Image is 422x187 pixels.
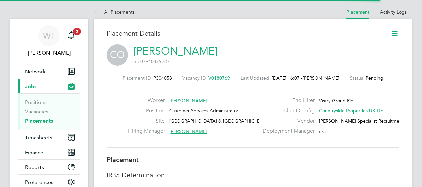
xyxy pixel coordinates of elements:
a: Vacancies [25,108,48,115]
span: Reports [25,164,44,170]
span: WT [43,31,55,40]
span: CO [107,44,128,66]
label: Worker [128,97,165,104]
span: P304058 [153,75,172,81]
button: Finance [18,145,80,159]
a: WT[PERSON_NAME] [18,25,80,57]
label: Hiring Manager [128,128,165,135]
label: Last Updated [241,75,269,81]
button: Timesheets [18,130,80,145]
b: Placement [107,156,139,164]
a: [PERSON_NAME] [134,45,217,58]
span: Finance [25,149,43,156]
button: Jobs [18,79,80,93]
label: Client Config [259,107,315,114]
a: Placements [25,118,53,124]
span: Countryside Properties UK Ltd [319,108,384,114]
label: Vacancy ID [182,75,206,81]
label: Vendor [259,118,315,125]
span: [PERSON_NAME] Specialist Recruitment Limited [319,118,421,124]
label: End Hirer [259,97,315,104]
h3: Placement Details [107,29,381,38]
span: V0180769 [208,75,230,81]
span: [PERSON_NAME] [169,128,207,134]
label: Status [350,75,363,81]
label: Placement ID [123,75,151,81]
a: Activity Logs [380,9,407,15]
span: Jobs [25,83,36,90]
span: Wendy Turner [18,49,80,57]
span: [DATE] 16:07 - [272,75,303,81]
a: Placement [346,9,369,15]
span: Preferences [25,179,53,185]
label: Site [128,118,165,125]
span: Timesheets [25,134,52,141]
label: Deployment Manager [259,128,315,135]
span: Vistry Group Plc [319,98,353,104]
span: Pending [366,75,383,81]
a: Positions [25,99,47,105]
a: All Placements [94,9,135,15]
div: Jobs [18,93,80,130]
span: Network [25,68,46,75]
span: [GEOGRAPHIC_DATA] & [GEOGRAPHIC_DATA] (Head Office) [169,118,300,124]
span: m: 07940479237 [134,58,170,64]
span: Customer Services Administrator [169,108,238,114]
h3: IR35 Determination [107,171,399,179]
span: 3 [73,28,81,35]
button: Network [18,64,80,79]
a: 3 [65,25,78,46]
span: [PERSON_NAME] [169,98,207,104]
button: Reports [18,160,80,174]
span: [PERSON_NAME] [303,75,339,81]
span: n/a [319,128,326,134]
label: Position [128,107,165,114]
